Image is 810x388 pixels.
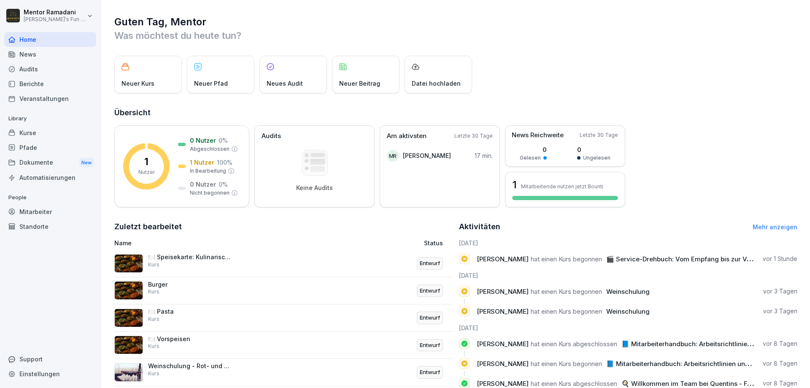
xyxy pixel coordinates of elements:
p: Mitarbeitende nutzen jetzt Bounti [521,183,603,190]
p: Letzte 30 Tage [454,132,493,140]
a: Audits [4,62,96,76]
span: [PERSON_NAME] [477,380,529,388]
p: Keine Audits [296,184,333,192]
p: 🍽️ Speisekarte: Kulinarische Vielfalt erleben [148,253,232,261]
p: 17 min. [475,151,493,160]
img: aa2okd8ghhd2wz2nuxl2m07t.png [114,336,143,354]
span: hat einen Kurs begonnen [531,255,602,263]
div: MR [387,150,399,162]
p: Mentor Ramadani [24,9,85,16]
img: aa2okd8ghhd2wz2nuxl2m07t.png [114,309,143,327]
h3: 1 [512,178,517,192]
p: 1 [144,157,148,167]
p: Status [424,239,443,247]
p: vor 8 Tagen [763,379,797,388]
p: Neuer Kurs [121,79,154,88]
div: Support [4,352,96,366]
p: Audits [262,131,281,141]
p: Was möchtest du heute tun? [114,29,797,42]
h6: [DATE] [459,323,798,332]
a: Einstellungen [4,366,96,381]
span: [PERSON_NAME] [477,307,529,315]
span: [PERSON_NAME] [477,288,529,296]
a: 🍽️ Speisekarte: Kulinarische Vielfalt erlebenKursEntwurf [114,250,453,277]
span: [PERSON_NAME] [477,255,529,263]
p: Entwurf [420,314,440,322]
p: Neuer Beitrag [339,79,380,88]
a: Pfade [4,140,96,155]
a: 🍽️ VorspeisenKursEntwurf [114,332,453,359]
span: [PERSON_NAME] [477,340,529,348]
p: In Bearbeitung [190,167,226,175]
a: BurgerKursEntwurf [114,277,453,305]
p: Nicht begonnen [190,189,229,197]
p: Kurs [148,342,159,350]
p: Name [114,239,327,247]
p: [PERSON_NAME] [403,151,451,160]
span: 📘 Mitarbeiterhandbuch: Arbeitsrichtlinien und Vorteile [621,340,790,348]
p: vor 8 Tagen [763,359,797,368]
p: Neuer Pfad [194,79,228,88]
a: Veranstaltungen [4,91,96,106]
p: Abgeschlossen [190,145,229,153]
span: hat einen Kurs abgeschlossen [531,380,617,388]
div: Home [4,32,96,47]
p: vor 3 Tagen [763,307,797,315]
span: hat einen Kurs abgeschlossen [531,340,617,348]
p: Kurs [148,288,159,296]
p: Entwurf [420,287,440,295]
p: Ungelesen [583,154,610,162]
p: 🍽️ Vorspeisen [148,335,232,343]
span: Weinschulung [606,288,650,296]
p: Am aktivsten [387,131,427,141]
span: [PERSON_NAME] [477,360,529,368]
p: vor 3 Tagen [763,287,797,296]
a: News [4,47,96,62]
h2: Übersicht [114,107,797,119]
a: Automatisierungen [4,170,96,185]
span: hat einen Kurs begonnen [531,307,602,315]
p: Library [4,112,96,125]
p: vor 8 Tagen [763,339,797,348]
p: 0 [520,145,547,154]
h2: Aktivitäten [459,221,500,233]
p: People [4,191,96,204]
p: Weinschulung - Rot- und Roseweine [148,362,232,370]
a: Weinschulung - Rot- und RoseweineKursEntwurf [114,359,453,386]
p: 1 Nutzer [190,158,214,167]
p: 100 % [217,158,232,167]
span: 🍳 Willkommen im Team bei Quentins - Fun & Kitchen [621,380,786,388]
img: vf1wd95o9afvuebjs0j8iugh.png [114,363,143,382]
a: Standorte [4,219,96,234]
div: New [79,158,94,168]
a: Kurse [4,125,96,140]
img: aa2okd8ghhd2wz2nuxl2m07t.png [114,254,143,273]
p: 0 % [219,180,228,189]
p: News Reichweite [512,130,564,140]
a: Mitarbeiter [4,204,96,219]
h2: Zuletzt bearbeitet [114,221,453,233]
span: hat einen Kurs begonnen [531,288,602,296]
a: DokumenteNew [4,155,96,171]
p: 🍽️ Pasta [148,308,232,315]
p: Letzte 30 Tage [580,131,618,139]
p: [PERSON_NAME]'s Fun & Kitchen [24,16,85,22]
h6: [DATE] [459,271,798,280]
h6: [DATE] [459,239,798,247]
img: aa2okd8ghhd2wz2nuxl2m07t.png [114,281,143,300]
p: Neues Audit [267,79,303,88]
p: Kurs [148,315,159,323]
span: Weinschulung [606,307,650,315]
p: vor 1 Stunde [763,255,797,263]
p: Entwurf [420,341,440,350]
p: 0 Nutzer [190,180,216,189]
